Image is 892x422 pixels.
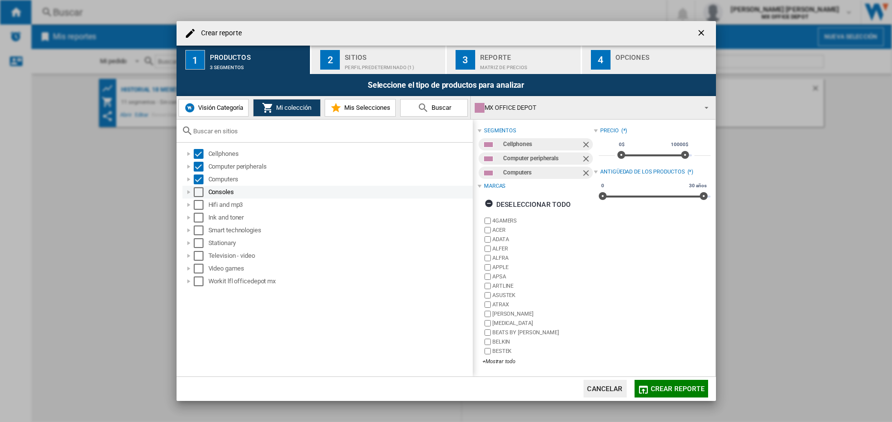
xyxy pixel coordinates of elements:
[503,138,581,150] div: Cellphones
[492,282,594,290] label: ARTLINE
[178,99,249,117] button: Visión Categoría
[193,127,468,135] input: Buscar en sitios
[696,28,708,40] ng-md-icon: getI18NText('BUTTONS.CLOSE_DIALOG')
[196,28,242,38] h4: Crear reporte
[210,50,306,60] div: Productos
[480,50,577,60] div: Reporte
[484,311,491,317] input: brand.name
[483,358,594,365] div: +Mostrar todo
[484,283,491,289] input: brand.name
[492,264,594,271] label: APPLE
[194,264,208,273] md-checkbox: Select
[584,380,627,397] button: Cancelar
[208,251,471,261] div: Television - video
[591,50,611,70] div: 4
[669,141,689,149] span: 10000$
[492,217,594,224] label: 4GAMERS
[484,292,491,298] input: brand.name
[194,251,208,261] md-checkbox: Select
[484,339,491,345] input: brand.name
[208,264,471,273] div: Video games
[651,385,705,393] span: Crear reporte
[581,154,593,166] ng-md-icon: Quitar
[635,380,708,397] button: Crear reporte
[345,60,441,70] div: Perfil predeterminado (1)
[194,213,208,223] md-checkbox: Select
[484,348,491,354] input: brand.name
[484,255,491,261] input: brand.name
[456,50,475,70] div: 3
[492,310,594,318] label: [PERSON_NAME]
[582,46,716,74] button: 4 Opciones
[210,60,306,70] div: 3 segmentos
[342,104,390,111] span: Mis Selecciones
[492,320,594,327] label: [MEDICAL_DATA]
[274,104,311,111] span: Mi colección
[320,50,340,70] div: 2
[484,301,491,308] input: brand.name
[484,320,491,326] input: brand.name
[615,50,712,60] div: Opciones
[492,348,594,355] label: BESTEK
[688,182,708,190] span: 30 años
[208,200,471,210] div: Hifi and mp3
[492,245,594,252] label: ALFER
[492,301,594,308] label: ATRAX
[480,60,577,70] div: Matriz de precios
[194,149,208,159] md-checkbox: Select
[208,225,471,235] div: Smart technologies
[208,162,471,172] div: Computer peripherals
[492,273,594,280] label: APSA
[194,225,208,235] md-checkbox: Select
[692,24,712,43] button: getI18NText('BUTTONS.CLOSE_DIALOG')
[503,152,581,165] div: Computer peripherals
[194,200,208,210] md-checkbox: Select
[208,174,471,184] div: Computers
[484,273,491,280] input: brand.name
[600,168,685,176] div: Antigüedad de los productos
[447,46,582,74] button: 3 Reporte Matriz de precios
[492,329,594,336] label: BEATS BY [PERSON_NAME]
[208,187,471,197] div: Consoles
[484,127,516,135] div: segmentos
[484,196,571,213] div: Deseleccionar todo
[484,246,491,252] input: brand.name
[492,338,594,346] label: BELKIN
[429,104,451,111] span: Buscar
[492,254,594,262] label: ALFRA
[600,182,606,190] span: 0
[503,167,581,179] div: Computers
[194,162,208,172] md-checkbox: Select
[345,50,441,60] div: Sitios
[208,149,471,159] div: Cellphones
[196,104,243,111] span: Visión Categoría
[311,46,446,74] button: 2 Sitios Perfil predeterminado (1)
[492,236,594,243] label: ADATA
[194,238,208,248] md-checkbox: Select
[400,99,468,117] button: Buscar
[194,276,208,286] md-checkbox: Select
[194,187,208,197] md-checkbox: Select
[492,226,594,234] label: ACER
[208,213,471,223] div: Ink and toner
[194,174,208,184] md-checkbox: Select
[484,218,491,224] input: brand.name
[177,46,311,74] button: 1 Productos 3 segmentos
[325,99,396,117] button: Mis Selecciones
[484,227,491,233] input: brand.name
[617,141,626,149] span: 0$
[484,264,491,271] input: brand.name
[581,168,593,180] ng-md-icon: Quitar
[492,292,594,299] label: ASUSTEK
[484,182,506,190] div: Marcas
[185,50,205,70] div: 1
[482,196,574,213] button: Deseleccionar todo
[177,74,716,96] div: Seleccione el tipo de productos para analizar
[475,101,696,115] div: MX OFFICE DEPOT
[184,102,196,114] img: wiser-icon-blue.png
[208,276,471,286] div: Workit lfl officedepot mx
[208,238,471,248] div: Stationary
[484,236,491,243] input: brand.name
[253,99,321,117] button: Mi colección
[600,127,618,135] div: Precio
